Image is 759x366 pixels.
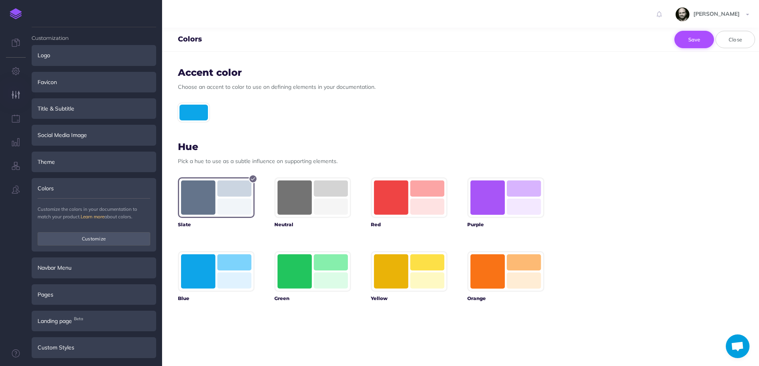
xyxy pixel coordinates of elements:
div: Custom Styles [32,337,156,358]
p: Choose an accent to color to use on defining elements in your documentation. [178,83,544,91]
span: Landing page [38,317,72,325]
div: Title & Subtitle [32,98,156,119]
h3: Accent color [178,68,544,78]
h4: Customization [32,27,156,41]
h6: Slate [178,222,255,227]
p: Customize the colors in your documentation to match your product. about colors. [38,205,150,220]
div: Favicon [32,72,156,92]
div: Chat abierto [726,334,750,358]
div: Navbar Menu [32,257,156,278]
h4: Colors [178,36,202,43]
h6: Purple [467,222,544,227]
p: Pick a hue to use as a subtle influence on supporting elements. [178,157,544,165]
button: Save [674,31,714,48]
span: [PERSON_NAME] [689,10,744,17]
h3: Hue [178,142,544,152]
button: Customize [38,232,150,246]
div: Logo [32,45,156,66]
h6: Green [274,296,351,301]
div: Pages [32,284,156,305]
div: Landing pageBeta [32,311,156,331]
div: Colors [32,178,156,199]
button: Close [716,31,755,48]
a: Learn more [81,214,104,220]
h6: Blue [178,296,255,301]
img: fYsxTL7xyiRwVNfLOwtv2ERfMyxBnxhkboQPdXU4.jpeg [676,8,689,21]
div: Theme [32,152,156,172]
h6: Orange [467,296,544,301]
div: Social Media Image [32,125,156,145]
h6: Neutral [274,222,351,227]
h6: Yellow [371,296,447,301]
span: Beta [72,315,85,323]
h6: Red [371,222,447,227]
img: logo-mark.svg [10,8,22,19]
